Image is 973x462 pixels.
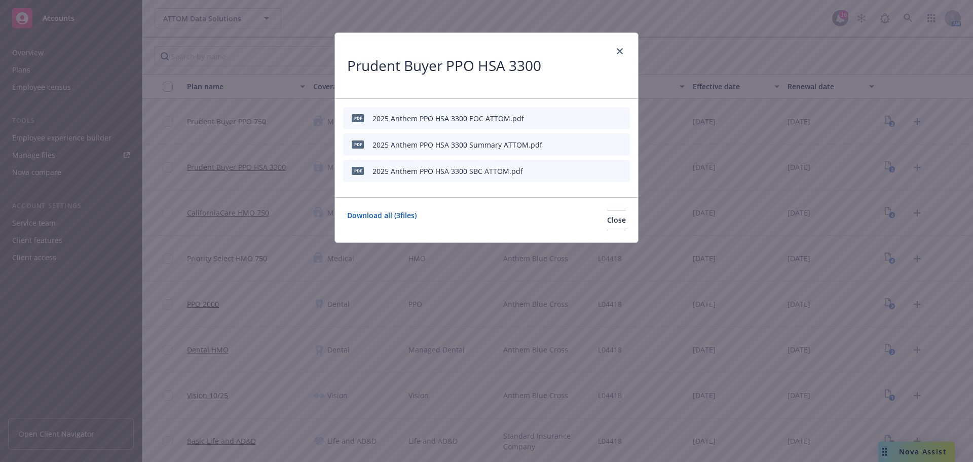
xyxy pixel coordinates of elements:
span: Close [607,215,626,225]
button: archive file [618,140,626,150]
div: 2025 Anthem PPO HSA 3300 SBC ATTOM.pdf [372,166,523,176]
button: archive file [618,114,626,123]
a: Download all ( 3 files) [347,210,417,230]
button: download file [584,166,592,176]
button: Close [607,210,626,230]
span: pdf [352,167,364,174]
span: pdf [352,114,364,122]
button: preview file [601,114,610,123]
div: 2025 Anthem PPO HSA 3300 Summary ATTOM.pdf [372,139,542,150]
div: 2025 Anthem PPO HSA 3300 EOC ATTOM.pdf [372,113,524,124]
button: preview file [601,166,610,176]
a: close [614,45,626,57]
button: archive file [618,166,626,176]
span: pdf [352,140,364,148]
button: download file [584,140,592,150]
button: download file [584,114,592,123]
button: preview file [601,140,610,150]
h1: Prudent Buyer PPO HSA 3300 [347,55,541,77]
